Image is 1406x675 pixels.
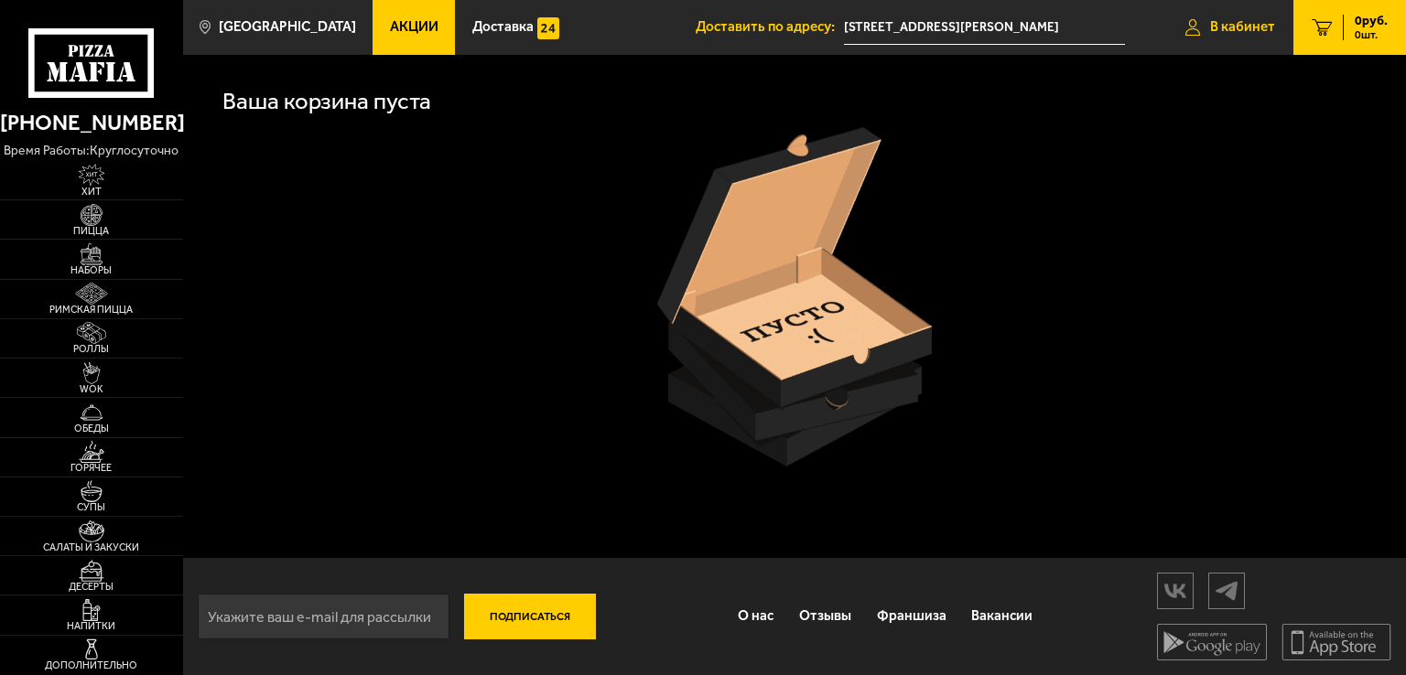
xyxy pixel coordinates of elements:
span: [GEOGRAPHIC_DATA] [219,20,356,34]
img: tg [1209,574,1244,606]
a: Вакансии [958,593,1045,640]
h1: Ваша корзина пуста [222,90,431,113]
a: О нас [726,593,787,640]
span: 0 шт. [1355,29,1388,40]
img: 15daf4d41897b9f0e9f617042186c801.svg [537,17,559,39]
img: vk [1158,574,1193,606]
a: Франшиза [864,593,959,640]
span: 0 руб. [1355,15,1388,27]
a: Отзывы [786,593,864,640]
span: Доставить по адресу: [696,20,844,34]
span: Доставка [472,20,534,34]
span: В кабинет [1210,20,1275,34]
input: Укажите ваш e-mail для рассылки [198,594,449,639]
img: пустая коробка [657,127,932,466]
input: Ваш адрес доставки [844,11,1125,45]
button: Подписаться [464,594,596,639]
span: Акции [390,20,438,34]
